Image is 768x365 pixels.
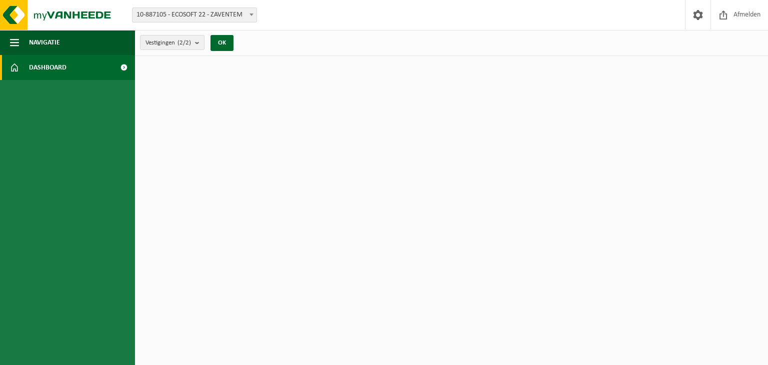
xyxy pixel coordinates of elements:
[132,8,256,22] span: 10-887105 - ECOSOFT 22 - ZAVENTEM
[210,35,233,51] button: OK
[145,35,191,50] span: Vestigingen
[177,39,191,46] count: (2/2)
[29,55,66,80] span: Dashboard
[132,7,257,22] span: 10-887105 - ECOSOFT 22 - ZAVENTEM
[140,35,204,50] button: Vestigingen(2/2)
[29,30,60,55] span: Navigatie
